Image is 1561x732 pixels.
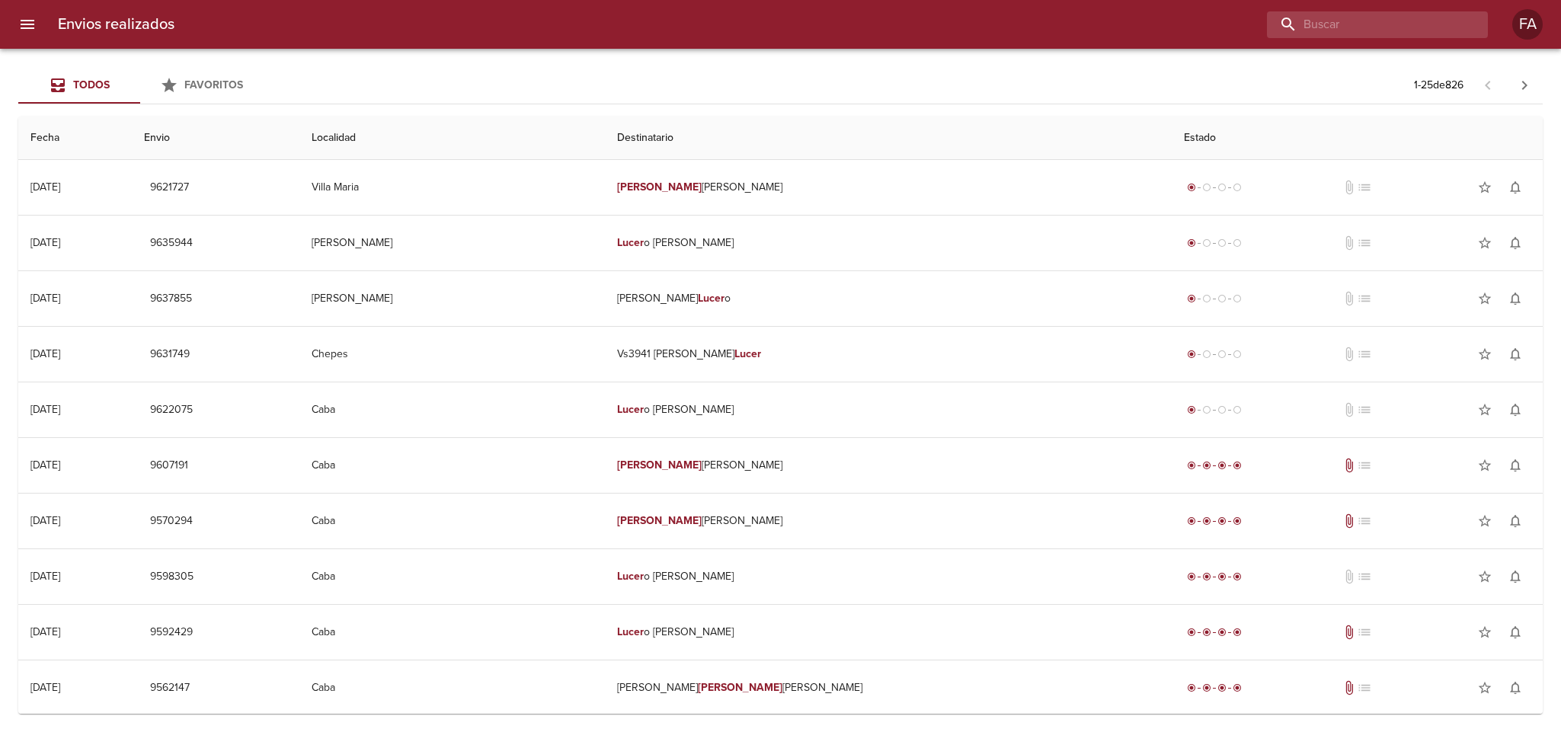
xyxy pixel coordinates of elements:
span: No tiene pedido asociado [1357,180,1372,195]
span: radio_button_checked [1217,461,1227,470]
span: radio_button_unchecked [1202,183,1211,192]
th: Envio [132,117,299,160]
span: star_border [1477,513,1492,529]
div: Generado [1184,180,1245,195]
span: radio_button_unchecked [1202,294,1211,303]
div: Entregado [1184,625,1245,640]
h6: Envios realizados [58,12,174,37]
button: 9592429 [144,619,199,647]
span: Pagina siguiente [1506,67,1543,104]
td: o [PERSON_NAME] [605,382,1172,437]
span: No tiene pedido asociado [1357,513,1372,529]
span: radio_button_checked [1202,572,1211,581]
button: Activar notificaciones [1500,339,1531,369]
button: Agregar a favoritos [1470,283,1500,314]
td: Caba [299,438,605,493]
em: Lucer [617,236,644,249]
th: Destinatario [605,117,1172,160]
span: star_border [1477,347,1492,362]
span: No tiene pedido asociado [1357,402,1372,417]
span: radio_button_checked [1217,628,1227,637]
span: radio_button_unchecked [1202,405,1211,414]
span: radio_button_checked [1187,238,1196,248]
span: radio_button_checked [1217,516,1227,526]
input: buscar [1267,11,1462,38]
div: [DATE] [30,181,60,193]
span: notifications_none [1508,625,1523,640]
button: Activar notificaciones [1500,172,1531,203]
button: menu [9,6,46,43]
div: Entregado [1184,513,1245,529]
span: radio_button_checked [1202,683,1211,692]
span: 9621727 [150,178,189,197]
span: notifications_none [1508,235,1523,251]
span: No tiene pedido asociado [1357,291,1372,306]
button: Activar notificaciones [1500,673,1531,703]
span: No tiene pedido asociado [1357,235,1372,251]
td: [PERSON_NAME] [PERSON_NAME] [605,660,1172,715]
span: radio_button_checked [1187,461,1196,470]
span: radio_button_unchecked [1233,350,1242,359]
span: radio_button_checked [1202,628,1211,637]
span: Tiene documentos adjuntos [1342,513,1357,529]
em: [PERSON_NAME] [617,514,702,527]
div: Generado [1184,235,1245,251]
span: radio_button_unchecked [1217,350,1227,359]
td: Caba [299,549,605,604]
span: star_border [1477,680,1492,695]
span: radio_button_checked [1187,350,1196,359]
td: Caba [299,605,605,660]
button: Agregar a favoritos [1470,673,1500,703]
button: Activar notificaciones [1500,617,1531,647]
span: star_border [1477,569,1492,584]
td: Caba [299,660,605,715]
span: star_border [1477,458,1492,473]
span: radio_button_checked [1217,572,1227,581]
button: Activar notificaciones [1500,506,1531,536]
span: radio_button_checked [1233,683,1242,692]
td: Caba [299,494,605,548]
span: No tiene documentos adjuntos [1342,347,1357,362]
span: 9631749 [150,345,190,364]
span: radio_button_checked [1233,516,1242,526]
div: Generado [1184,402,1245,417]
span: radio_button_unchecked [1202,238,1211,248]
span: notifications_none [1508,180,1523,195]
span: star_border [1477,625,1492,640]
div: Entregado [1184,680,1245,695]
button: 9598305 [144,563,200,591]
button: Agregar a favoritos [1470,228,1500,258]
button: Agregar a favoritos [1470,617,1500,647]
button: Activar notificaciones [1500,228,1531,258]
div: Generado [1184,291,1245,306]
span: No tiene documentos adjuntos [1342,180,1357,195]
button: 9621727 [144,174,195,202]
span: Tiene documentos adjuntos [1342,458,1357,473]
button: 9622075 [144,396,199,424]
th: Fecha [18,117,132,160]
td: o [PERSON_NAME] [605,549,1172,604]
span: notifications_none [1508,291,1523,306]
td: [PERSON_NAME] o [605,271,1172,326]
em: Lucer [617,625,644,638]
span: radio_button_unchecked [1217,294,1227,303]
span: notifications_none [1508,458,1523,473]
span: 9598305 [150,567,194,587]
td: Chepes [299,327,605,382]
div: [DATE] [30,681,60,694]
em: [PERSON_NAME] [617,181,702,193]
th: Localidad [299,117,605,160]
button: 9631749 [144,340,196,369]
em: [PERSON_NAME] [698,681,782,694]
button: Agregar a favoritos [1470,506,1500,536]
div: [DATE] [30,403,60,416]
span: radio_button_unchecked [1217,238,1227,248]
span: radio_button_checked [1233,628,1242,637]
span: star_border [1477,291,1492,306]
span: radio_button_unchecked [1217,405,1227,414]
span: radio_button_checked [1233,461,1242,470]
th: Estado [1172,117,1543,160]
span: 9637855 [150,289,192,308]
button: Agregar a favoritos [1470,561,1500,592]
div: [DATE] [30,459,60,471]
